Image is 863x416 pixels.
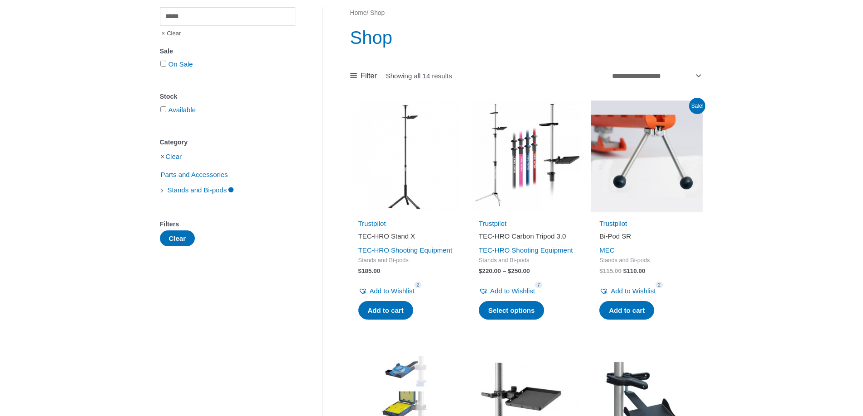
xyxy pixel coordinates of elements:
[350,100,462,212] img: TEC-HRO Stand X
[165,153,182,160] a: Clear
[508,268,530,274] bdi: 250.00
[535,282,542,288] span: 7
[358,246,453,254] a: TEC-HRO Shooting Equipment
[169,60,193,68] a: On Sale
[160,218,295,231] div: Filters
[611,287,656,295] span: Add to Wishlist
[386,72,452,79] p: Showing all 14 results
[160,61,166,67] input: On Sale
[656,282,663,288] span: 2
[471,100,582,212] img: TEC-HRO Carbon Tripod 3.0
[599,257,694,264] span: Stands and Bi-pods
[479,257,574,264] span: Stands and Bi-pods
[599,285,656,297] a: Add to Wishlist
[623,268,646,274] bdi: 110.00
[479,301,545,320] a: Select options for “TEC-HRO Carbon Tripod 3.0”
[415,282,422,288] span: 2
[358,257,453,264] span: Stands and Bi-pods
[358,232,453,244] a: TEC-HRO Stand X
[350,69,377,83] a: Filter
[479,232,574,244] a: TEC-HRO Carbon Tripod 3.0
[599,268,622,274] bdi: 115.00
[479,285,535,297] a: Add to Wishlist
[358,268,362,274] span: $
[350,10,367,16] a: Home
[479,268,482,274] span: $
[599,232,694,241] h2: Bi-Pod SR
[479,246,573,254] a: TEC-HRO Shooting Equipment
[358,268,381,274] bdi: 185.00
[167,186,235,193] a: Stands and Bi-pods
[490,287,535,295] span: Add to Wishlist
[370,287,415,295] span: Add to Wishlist
[169,106,196,114] a: Available
[160,170,229,178] a: Parts and Accessories
[689,98,705,114] span: Sale!
[623,268,627,274] span: $
[358,220,386,227] a: Trustpilot
[160,90,295,103] div: Stock
[599,268,603,274] span: $
[358,285,415,297] a: Add to Wishlist
[160,45,295,58] div: Sale
[599,246,614,254] a: MEC
[160,26,181,41] span: Clear
[160,230,195,246] button: Clear
[479,232,574,241] h2: TEC-HRO Carbon Tripod 3.0
[160,106,166,112] input: Available
[502,268,506,274] span: –
[358,301,413,320] a: Add to cart: “TEC-HRO Stand X”
[361,69,377,83] span: Filter
[358,232,453,241] h2: TEC-HRO Stand X
[350,25,703,50] h1: Shop
[479,268,501,274] bdi: 220.00
[160,136,295,149] div: Category
[167,182,228,198] span: Stands and Bi-pods
[599,220,627,227] a: Trustpilot
[350,7,703,19] nav: Breadcrumb
[609,68,703,83] select: Shop order
[160,167,229,182] span: Parts and Accessories
[599,232,694,244] a: Bi-Pod SR
[508,268,511,274] span: $
[591,100,703,212] img: Bi-Pod SR
[479,220,506,227] a: Trustpilot
[599,301,654,320] a: Add to cart: “Bi-Pod SR”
